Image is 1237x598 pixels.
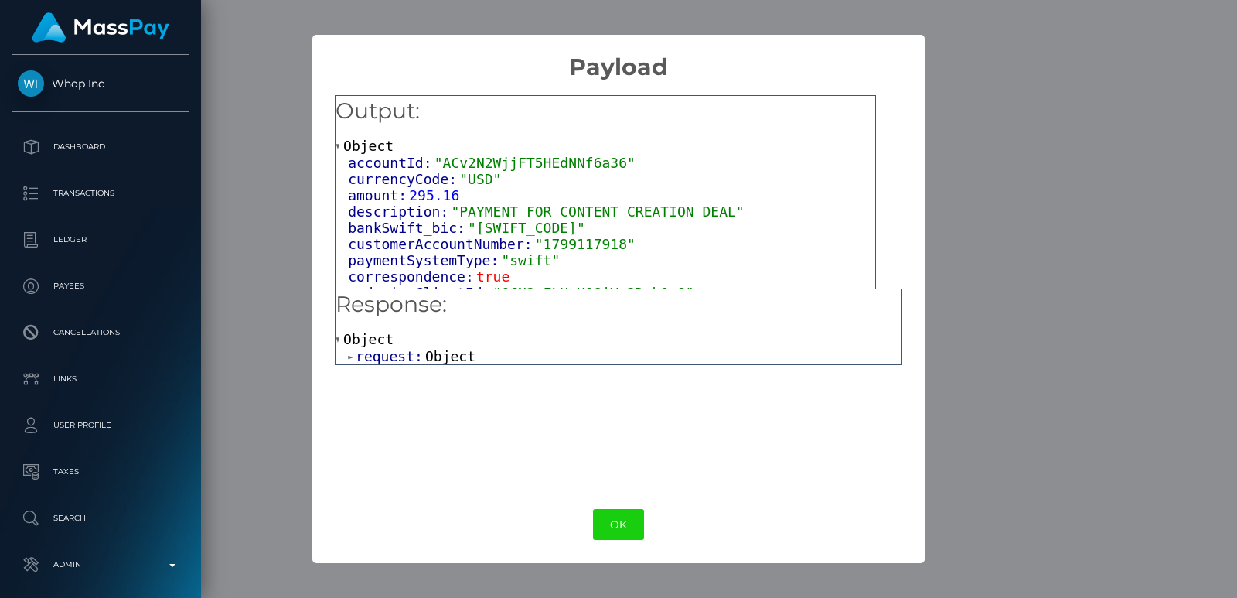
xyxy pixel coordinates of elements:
[468,220,585,236] span: "[SWIFT_CODE]"
[425,348,475,364] span: Object
[18,507,183,530] p: Search
[348,171,459,187] span: currencyCode:
[312,35,924,81] h2: Payload
[356,348,425,364] span: request:
[535,236,636,252] span: "1799117918"
[459,171,501,187] span: "USD"
[18,414,183,437] p: User Profile
[348,203,451,220] span: description:
[336,289,901,320] h5: Response:
[18,135,183,159] p: Dashboard
[343,331,394,347] span: Object
[501,252,560,268] span: "swift"
[348,220,468,236] span: bankSwift_bic:
[12,77,189,91] span: Whop Inc
[348,285,492,301] span: orderingClientId:
[409,187,459,203] span: 295.16
[18,460,183,484] p: Taxes
[348,236,535,252] span: customerAccountNumber:
[18,228,183,251] p: Ledger
[348,268,476,285] span: correspondence:
[18,275,183,298] p: Payees
[18,182,183,205] p: Transactions
[593,509,644,541] button: OK
[18,367,183,391] p: Links
[18,70,44,97] img: Whop Inc
[476,268,509,285] span: true
[493,285,694,301] span: "OCN2aFLUvUO8iYa3Dqb0a8"
[18,553,183,576] p: Admin
[336,96,875,127] h5: Output:
[434,155,636,171] span: "ACv2N2WjjFT5HEdNNf6a36"
[451,203,744,220] span: "PAYMENT FOR CONTENT CREATION DEAL"
[343,138,394,154] span: Object
[348,155,434,171] span: accountId:
[18,321,183,344] p: Cancellations
[348,252,501,268] span: paymentSystemType:
[348,187,409,203] span: amount:
[32,12,169,43] img: MassPay Logo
